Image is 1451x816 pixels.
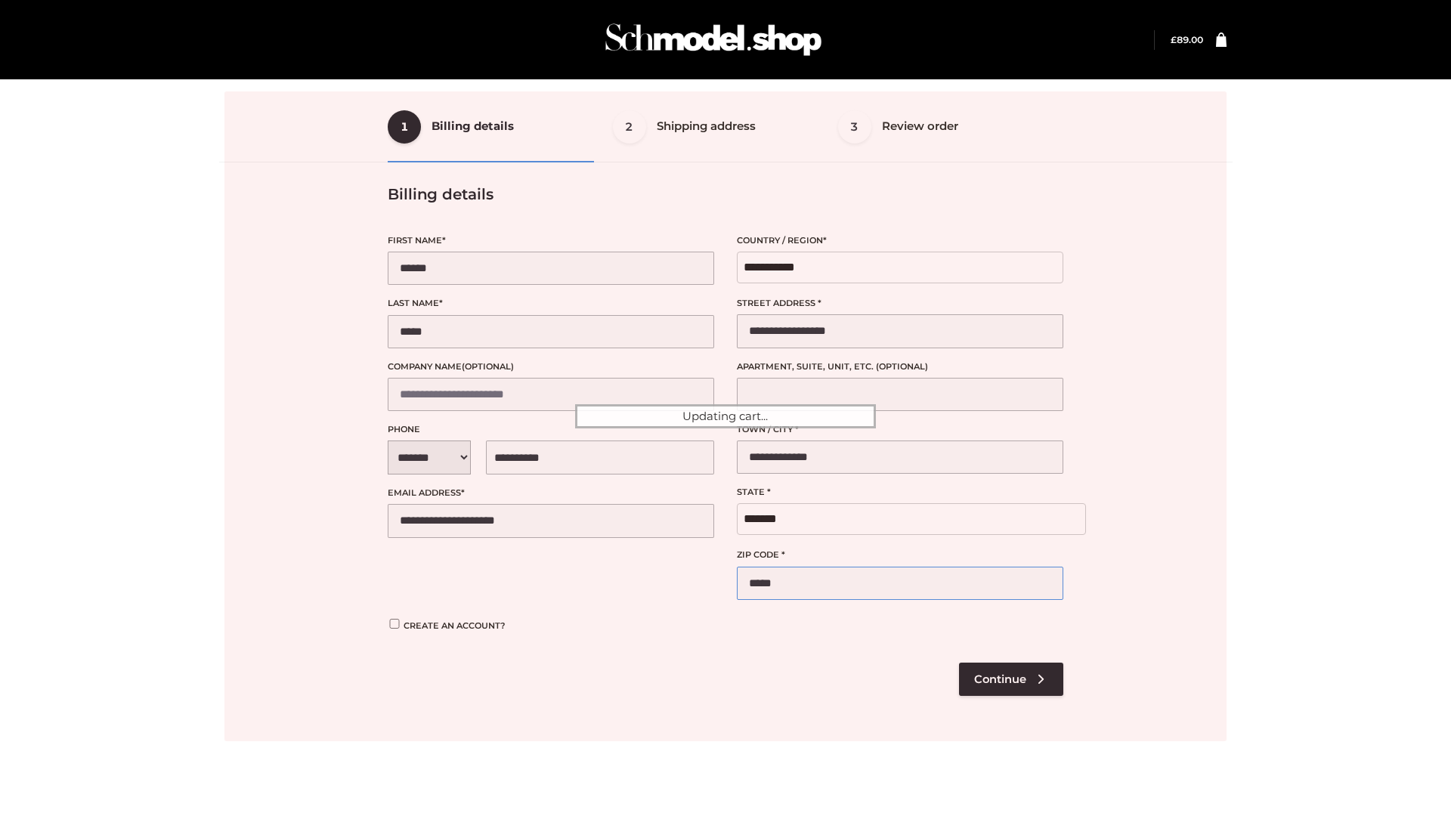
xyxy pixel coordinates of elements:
a: £89.00 [1171,34,1203,45]
span: £ [1171,34,1177,45]
img: Schmodel Admin 964 [600,10,827,70]
bdi: 89.00 [1171,34,1203,45]
div: Updating cart... [575,404,876,428]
